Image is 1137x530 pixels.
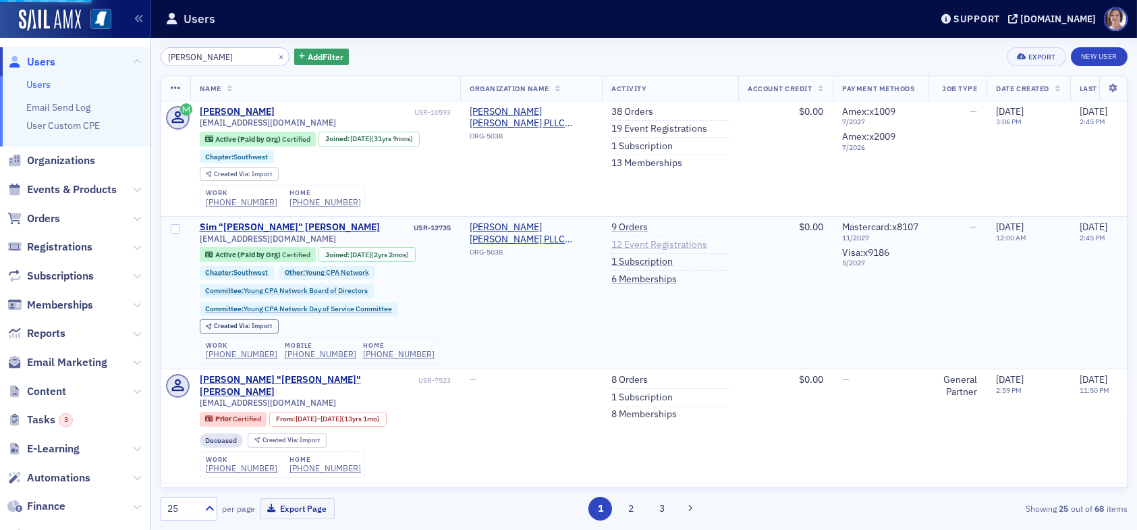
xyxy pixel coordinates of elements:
[81,9,111,32] a: View Homepage
[26,120,100,132] a: User Custom CPE
[1104,7,1128,31] span: Profile
[470,221,592,245] span: Gillon Christian Mosby PLLC (Natchez, MS)
[996,117,1022,126] time: 3:06 PM
[215,414,233,423] span: Prior
[27,298,93,313] span: Memberships
[205,153,268,161] a: Chapter:Southwest
[294,49,350,65] button: AddFilter
[799,221,823,233] span: $0.00
[205,152,233,161] span: Chapter :
[27,269,94,284] span: Subscriptions
[842,373,850,386] span: —
[748,84,812,93] span: Account Credit
[289,463,361,473] div: [PHONE_NUMBER]
[470,221,592,245] a: [PERSON_NAME] [PERSON_NAME] PLLC ([GEOGRAPHIC_DATA], [GEOGRAPHIC_DATA])
[205,304,392,313] a: Committee:Young CPA Network Day of Service Committee
[611,106,653,118] a: 38 Orders
[27,182,117,197] span: Events & Products
[214,323,272,330] div: Import
[321,414,341,423] span: [DATE]
[200,106,275,118] a: [PERSON_NAME]
[325,250,351,259] span: Joined :
[318,247,416,262] div: Joined: 2023-07-05 00:00:00
[296,414,316,423] span: [DATE]
[308,51,343,63] span: Add Filter
[1057,502,1071,514] strong: 25
[7,471,90,485] a: Automations
[418,376,451,385] div: USR-7523
[996,105,1024,117] span: [DATE]
[842,259,918,267] span: 5 / 2027
[318,132,420,147] div: Joined: 1994-01-01 00:00:00
[200,302,399,316] div: Committee:
[611,408,677,421] a: 8 Memberships
[611,239,707,251] a: 12 Event Registrations
[200,221,380,234] a: Sim "[PERSON_NAME]" [PERSON_NAME]
[7,269,94,284] a: Subscriptions
[363,349,435,359] div: [PHONE_NUMBER]
[842,84,914,93] span: Payment Methods
[205,286,244,295] span: Committee :
[214,171,272,178] div: Import
[205,286,368,295] a: Committee:Young CPA Network Board of Directors
[814,502,1128,514] div: Showing out of items
[7,211,60,226] a: Orders
[611,84,646,93] span: Activity
[470,373,477,386] span: —
[1092,502,1107,514] strong: 68
[350,134,413,143] div: (31yrs 9mos)
[90,9,111,30] img: SailAMX
[27,326,65,341] span: Reports
[27,384,66,399] span: Content
[842,246,889,259] span: Visa : x9186
[167,502,197,516] div: 25
[27,471,90,485] span: Automations
[285,342,356,350] div: mobile
[382,223,451,232] div: USR-12735
[206,197,277,207] a: [PHONE_NUMBER]
[200,84,221,93] span: Name
[206,456,277,464] div: work
[215,250,282,259] span: Active (Paid by Org)
[7,326,65,341] a: Reports
[7,442,80,456] a: E-Learning
[260,498,335,519] button: Export Page
[205,415,260,423] a: Prior Certified
[205,250,310,259] a: Active (Paid by Org) Certified
[350,250,409,259] div: (2yrs 2mos)
[214,169,252,178] span: Created Via :
[842,143,918,152] span: 7 / 2026
[7,499,65,514] a: Finance
[842,130,895,142] span: Amex : x2009
[277,108,451,117] div: USR-10593
[206,463,277,473] div: [PHONE_NUMBER]
[279,266,375,280] div: Other:
[611,256,673,268] a: 1 Subscription
[200,234,336,244] span: [EMAIL_ADDRESS][DOMAIN_NAME]
[1080,117,1105,126] time: 2:45 PM
[200,374,416,398] a: [PERSON_NAME] "[PERSON_NAME]" [PERSON_NAME]
[184,11,215,27] h1: Users
[289,456,361,464] div: home
[1020,13,1096,25] div: [DOMAIN_NAME]
[7,384,66,399] a: Content
[200,433,244,448] div: Deceased
[842,117,918,126] span: 7 / 2027
[799,105,823,117] span: $0.00
[19,9,81,31] a: SailAMX
[296,415,380,423] div: – (13yrs 1mo)
[611,273,677,286] a: 6 Memberships
[26,101,90,113] a: Email Send Log
[470,106,592,130] a: [PERSON_NAME] [PERSON_NAME] PLLC ([GEOGRAPHIC_DATA], [GEOGRAPHIC_DATA])
[282,134,310,144] span: Certified
[282,250,310,259] span: Certified
[942,84,977,93] span: Job Type
[7,413,73,427] a: Tasks3
[1007,47,1065,66] button: Export
[27,413,73,427] span: Tasks
[7,355,107,370] a: Email Marketing
[285,268,369,277] a: Other:Young CPA Network
[970,221,977,233] span: —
